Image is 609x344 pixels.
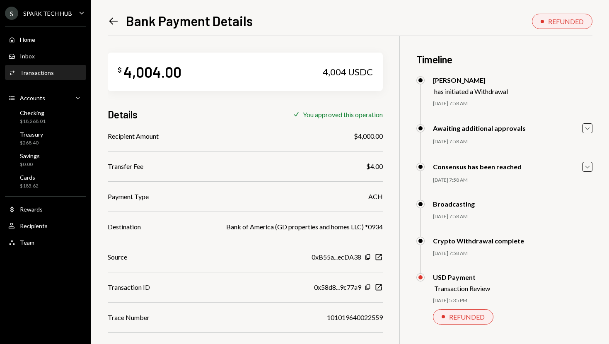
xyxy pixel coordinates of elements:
div: [PERSON_NAME] [433,76,508,84]
a: Rewards [5,202,86,217]
div: has initiated a Withdrawal [434,87,508,95]
div: Transactions [20,69,54,76]
h3: Timeline [416,53,592,66]
div: Bank of America (GD properties and homes LLC) *0934 [226,222,383,232]
div: Consensus has been reached [433,163,522,171]
div: $0.00 [20,161,40,168]
a: Treasury$268.40 [5,128,86,148]
div: Accounts [20,94,45,101]
div: $4.00 [366,161,383,171]
div: [DATE] 7:58 AM [433,138,592,145]
div: Transfer Fee [108,161,143,171]
div: $185.62 [20,183,39,190]
a: Recipients [5,218,86,233]
a: Savings$0.00 [5,150,86,170]
a: Checking$18,268.01 [5,107,86,127]
a: Team [5,235,86,250]
div: Transaction ID [108,282,150,292]
a: Transactions [5,65,86,80]
div: SPARK TECH HUB [23,10,72,17]
div: Cards [20,174,39,181]
div: 4,004.00 [123,63,181,81]
div: Awaiting additional approvals [433,124,526,132]
a: Home [5,32,86,47]
a: Cards$185.62 [5,171,86,191]
div: Checking [20,109,46,116]
div: Home [20,36,35,43]
div: $268.40 [20,140,43,147]
div: 101019640022559 [327,313,383,322]
div: [DATE] 7:58 AM [433,177,592,184]
div: Team [20,239,34,246]
div: Recipients [20,222,48,229]
div: 0x58d8...9c77a9 [314,282,361,292]
div: USD Payment [433,273,490,281]
div: Recipient Amount [108,131,159,141]
div: [DATE] 7:58 AM [433,213,592,220]
div: $18,268.01 [20,118,46,125]
div: Crypto Withdrawal complete [433,237,524,245]
div: [DATE] 7:58 AM [433,250,592,257]
div: $4,000.00 [354,131,383,141]
div: 4,004 USDC [323,66,373,78]
div: [DATE] 5:35 PM [433,297,592,304]
div: REFUNDED [449,313,485,321]
div: Rewards [20,206,43,213]
div: Savings [20,152,40,159]
div: REFUNDED [548,17,584,25]
div: ACH [368,192,383,202]
a: Inbox [5,48,86,63]
div: Broadcasting [433,200,475,208]
div: Payment Type [108,192,149,202]
div: Inbox [20,53,35,60]
h3: Details [108,108,138,121]
div: You approved this operation [303,111,383,118]
div: 0xB55a...ecDA38 [312,252,361,262]
h1: Bank Payment Details [126,12,253,29]
div: [DATE] 7:58 AM [433,100,592,107]
div: S [5,7,18,20]
div: Destination [108,222,141,232]
div: Source [108,252,127,262]
a: Accounts [5,90,86,105]
div: Treasury [20,131,43,138]
div: Trace Number [108,313,150,322]
div: $ [118,66,122,74]
div: Transaction Review [434,284,490,292]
